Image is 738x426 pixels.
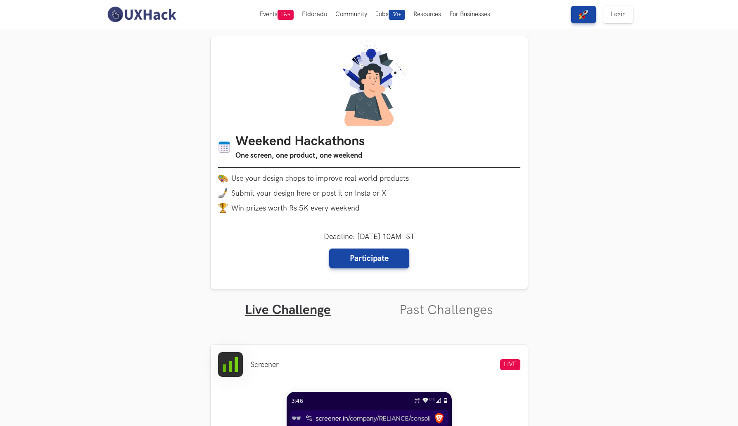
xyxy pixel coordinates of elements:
a: Login [603,6,633,23]
li: Win prizes worth Rs 5K every weekend [218,203,520,213]
img: mobile-in-hand.png [218,188,228,198]
img: palette.png [218,173,228,183]
span: Live [278,10,294,20]
span: 50+ [389,10,405,20]
li: Screener [250,360,279,369]
a: Live Challenge [245,302,331,318]
img: trophy.png [218,203,228,213]
img: rocket [579,9,589,19]
a: Participate [329,248,409,268]
h3: One screen, one product, one weekend [235,150,365,161]
span: LIVE [500,359,520,370]
span: Submit your design here or post it on Insta or X [231,189,387,198]
a: Past Challenges [399,302,493,318]
img: UXHack-logo.png [105,6,178,23]
img: A designer thinking [330,44,409,126]
h1: Weekend Hackathons [235,134,365,150]
div: Deadline: [DATE] 10AM IST [324,232,415,268]
li: Use your design chops to improve real world products [218,173,520,183]
img: Calendar icon [218,141,230,154]
ul: Tabs Interface [211,289,528,318]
